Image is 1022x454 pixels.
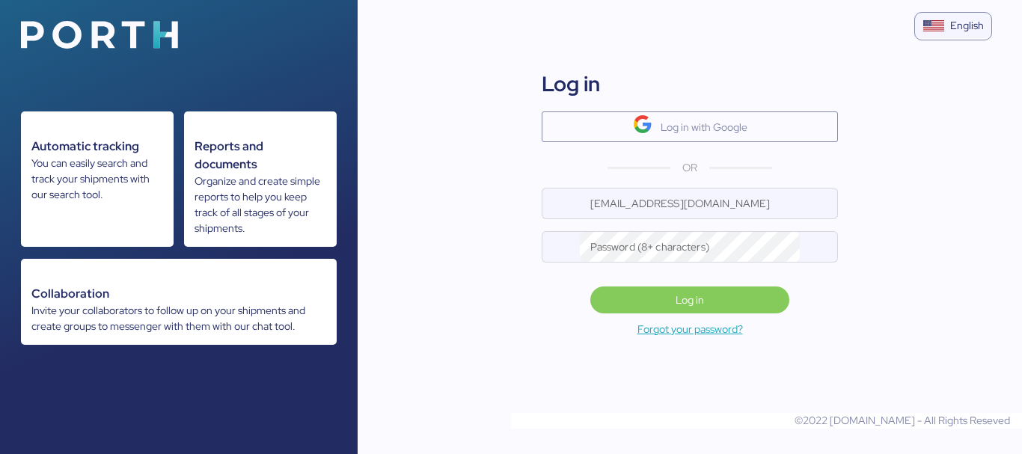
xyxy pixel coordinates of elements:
[682,160,697,176] span: OR
[31,156,163,203] div: You can easily search and track your shipments with our search tool.
[542,111,838,142] button: Log in with Google
[580,188,837,218] input: name@company.com
[195,174,326,236] div: Organize and create simple reports to help you keep track of all stages of your shipments.
[580,232,801,262] input: Password (8+ characters)
[358,320,1022,338] a: Forgot your password?
[676,291,704,309] span: Log in
[590,286,789,313] button: Log in
[542,68,600,99] div: Log in
[31,138,163,156] div: Automatic tracking
[31,303,326,334] div: Invite your collaborators to follow up on your shipments and create groups to messenger with them...
[661,118,747,136] div: Log in with Google
[950,18,984,34] div: English
[195,138,326,174] div: Reports and documents
[31,285,326,303] div: Collaboration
